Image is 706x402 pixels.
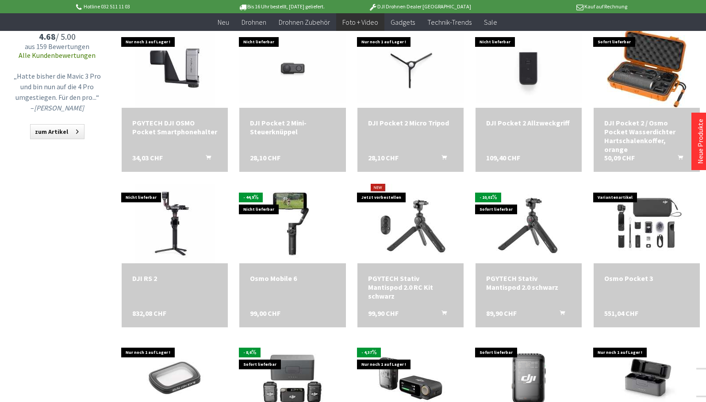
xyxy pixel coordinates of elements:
a: DJI Pocket 2 / Osmo Pocket Wasserdichter Hartschalenkoffer, orange 50,09 CHF In den Warenkorb [604,118,689,154]
img: DJI Pocket 2 Mini-Steuerknüppel [239,33,345,103]
p: Kauf auf Rechnung [489,1,627,12]
a: Technik-Trends [421,13,478,31]
a: PGYTECH DJI OSMO Pocket Smartphonehalter 34,03 CHF In den Warenkorb [132,118,217,136]
a: Gadgets [384,13,421,31]
span: Drohnen [242,18,266,27]
a: Drohnen [235,13,272,31]
a: Neue Produkte [696,119,705,164]
span: 50,09 CHF [604,153,635,162]
div: DJI Pocket 2 Micro Tripod [368,118,453,127]
div: PGYTECH Stativ Mantispod 2.0 RC Kit schwarz [368,274,453,300]
a: Osmo Mobile 6 99,00 CHF [250,274,335,283]
button: In den Warenkorb [431,309,452,320]
img: DJI Pocket 2 / Osmo Pocket Wasserdichter Hartschalenkoffer, orange [607,28,687,108]
span: 99,90 CHF [368,309,399,318]
span: Drohnen Zubehör [279,18,330,27]
a: DJI Pocket 2 Allzweckgriff 109,40 CHF [486,118,571,127]
a: PGYTECH Stativ Mantispod 2.0 schwarz 89,90 CHF In den Warenkorb [486,274,571,292]
button: In den Warenkorb [549,309,570,320]
img: DJI Pocket 2 Allzweckgriff [476,33,582,103]
span: 34,03 CHF [132,153,163,162]
span: 28,10 CHF [250,153,280,162]
img: Osmo Pocket 3 [597,184,696,263]
div: DJI RS 2 [132,274,217,283]
p: DJI Drohnen Dealer [GEOGRAPHIC_DATA] [351,1,489,12]
a: DJI Pocket 2 Micro Tripod 28,10 CHF In den Warenkorb [368,118,453,127]
a: Alle Kundenbewertungen [19,51,96,60]
img: PGYTECH Stativ Mantispod 2.0 schwarz [489,184,568,263]
span: 109,40 CHF [486,153,520,162]
p: „Hatte bisher die Mavic 3 Pro und bin nun auf die 4 Pro umgestiegen. Für den pro...“ – [13,71,101,113]
span: Technik-Trends [427,18,472,27]
span: 551,04 CHF [604,309,638,318]
a: Osmo Pocket 3 551,04 CHF [604,274,689,283]
a: DJI RS 2 832,08 CHF [132,274,217,283]
p: Hotline 032 511 11 03 [74,1,212,12]
span: 4.68 [39,31,56,42]
em: [PERSON_NAME] [34,103,84,112]
button: In den Warenkorb [431,153,452,165]
span: aus 159 Bewertungen [11,42,104,51]
a: DJI Pocket 2 Mini-Steuerknüppel 28,10 CHF [250,118,335,136]
a: zum Artikel [30,124,84,139]
img: PGYTECH Stativ Mantispod 2.0 RC Kit schwarz [371,184,450,263]
a: Neu [211,13,235,31]
span: Foto + Video [342,18,378,27]
span: 28,10 CHF [368,153,399,162]
span: Gadgets [391,18,415,27]
span: Sale [484,18,497,27]
img: Osmo Mobile 6 [253,184,332,263]
a: Foto + Video [336,13,384,31]
div: Osmo Pocket 3 [604,274,689,283]
img: DJI RS 2 [135,184,215,263]
div: DJI Pocket 2 Allzweckgriff [486,118,571,127]
p: Bis 16 Uhr bestellt, [DATE] geliefert. [212,1,350,12]
div: PGYTECH DJI OSMO Pocket Smartphonehalter [132,118,217,136]
a: Sale [478,13,503,31]
a: PGYTECH Stativ Mantispod 2.0 RC Kit schwarz 99,90 CHF In den Warenkorb [368,274,453,300]
img: DJI Pocket 2 Micro Tripod [357,33,464,103]
span: 89,90 CHF [486,309,517,318]
img: PGYTECH DJI OSMO Pocket Smartphonehalter [135,28,215,108]
span: Neu [218,18,229,27]
div: Osmo Mobile 6 [250,274,335,283]
button: In den Warenkorb [667,153,688,165]
a: Drohnen Zubehör [272,13,336,31]
span: 832,08 CHF [132,309,166,318]
div: PGYTECH Stativ Mantispod 2.0 schwarz [486,274,571,292]
div: DJI Pocket 2 Mini-Steuerknüppel [250,118,335,136]
div: DJI Pocket 2 / Osmo Pocket Wasserdichter Hartschalenkoffer, orange [604,118,689,154]
span: / 5.00 [11,31,104,42]
span: 99,00 CHF [250,309,280,318]
button: In den Warenkorb [195,153,216,165]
